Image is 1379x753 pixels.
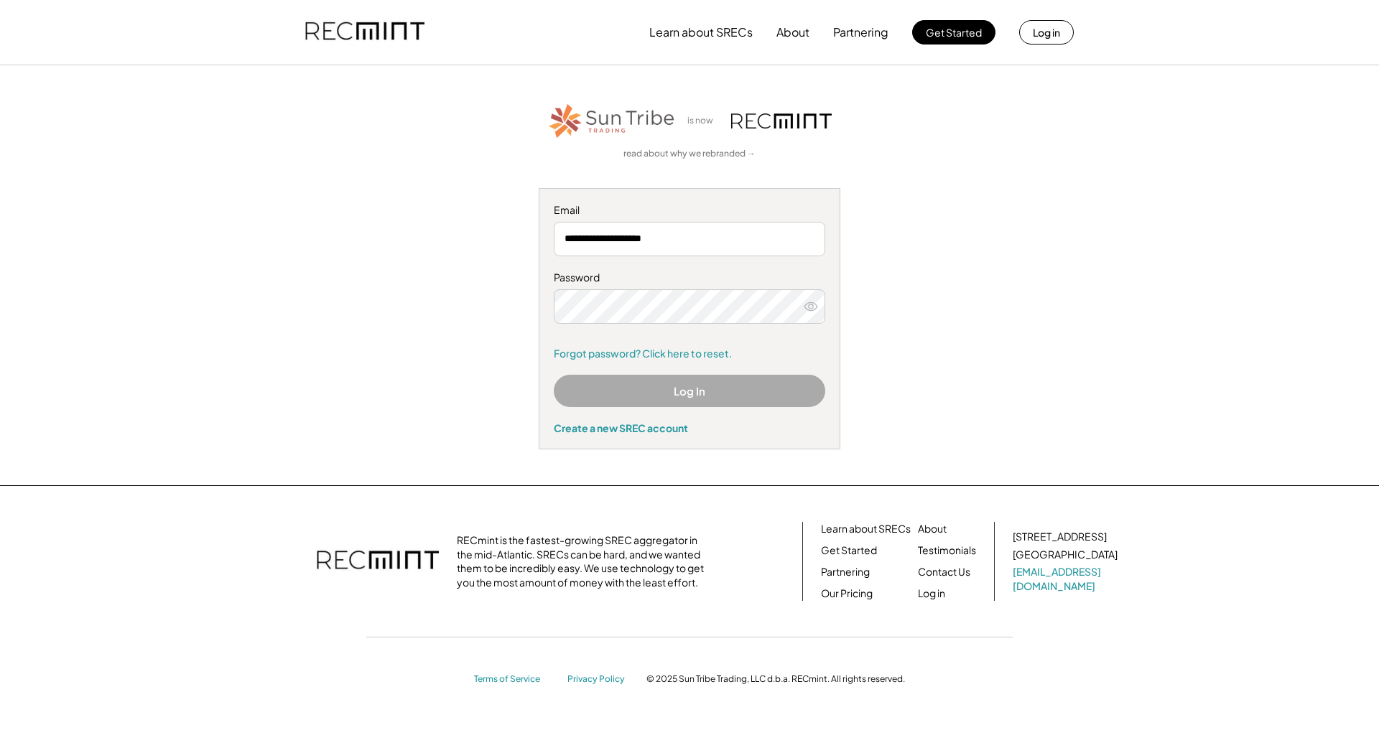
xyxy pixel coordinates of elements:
a: Terms of Service [474,673,553,686]
button: Partnering [833,18,888,47]
div: © 2025 Sun Tribe Trading, LLC d.b.a. RECmint. All rights reserved. [646,673,905,685]
a: Partnering [821,565,870,579]
button: About [776,18,809,47]
div: RECmint is the fastest-growing SREC aggregator in the mid-Atlantic. SRECs can be hard, and we wan... [457,533,712,589]
button: Learn about SRECs [649,18,753,47]
a: Contact Us [918,565,970,579]
div: is now [684,115,724,127]
img: recmint-logotype%403x.png [731,113,832,128]
a: About [918,522,947,536]
img: recmint-logotype%403x.png [317,536,439,586]
a: Forgot password? Click here to reset. [554,347,825,361]
div: Email [554,203,825,218]
a: Our Pricing [821,586,873,601]
div: [GEOGRAPHIC_DATA] [1013,548,1118,562]
a: Testimonials [918,543,976,558]
a: Learn about SRECs [821,522,911,536]
a: [EMAIL_ADDRESS][DOMAIN_NAME] [1013,565,1120,593]
a: Log in [918,586,945,601]
img: STT_Horizontal_Logo%2B-%2BColor.png [547,101,677,141]
a: read about why we rebranded → [623,148,756,160]
a: Get Started [821,543,877,558]
img: recmint-logotype%403x.png [305,8,424,57]
div: Create a new SREC account [554,421,825,434]
button: Get Started [912,20,995,45]
a: Privacy Policy [567,673,632,686]
div: Password [554,271,825,285]
button: Log In [554,375,825,407]
div: [STREET_ADDRESS] [1013,530,1107,544]
button: Log in [1019,20,1074,45]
